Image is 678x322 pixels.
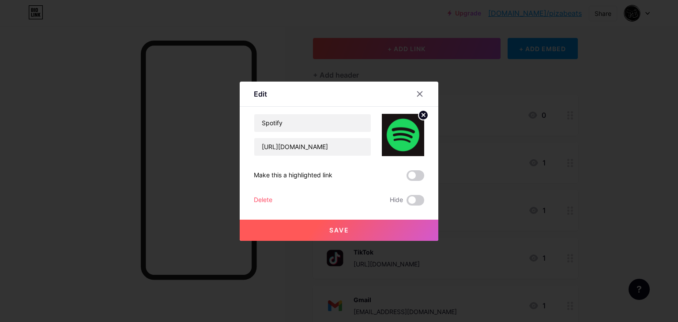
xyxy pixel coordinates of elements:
[329,226,349,234] span: Save
[390,195,403,206] span: Hide
[240,220,438,241] button: Save
[382,114,424,156] img: link_thumbnail
[254,138,371,156] input: URL
[254,195,272,206] div: Delete
[254,170,332,181] div: Make this a highlighted link
[254,89,267,99] div: Edit
[254,114,371,132] input: Title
